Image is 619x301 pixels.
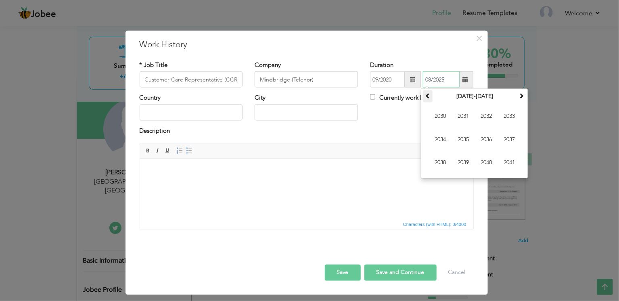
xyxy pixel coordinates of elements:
[255,61,281,69] label: Company
[429,105,451,127] span: 2030
[153,146,162,155] a: Italic
[425,93,431,98] span: Previous Decade
[429,152,451,174] span: 2038
[175,146,184,155] a: Insert/Remove Numbered List
[370,71,405,88] input: From
[402,221,468,228] span: Characters (with HTML): 0/4000
[473,32,486,45] button: Close
[370,61,393,69] label: Duration
[429,129,451,150] span: 2034
[423,71,460,88] input: Present
[163,146,172,155] a: Underline
[433,90,517,102] th: Select Decade
[255,94,266,102] label: City
[402,221,469,228] div: Statistics
[140,39,474,51] h3: Work History
[519,93,524,98] span: Next Decade
[144,146,153,155] a: Bold
[140,61,168,69] label: * Job Title
[370,94,432,102] label: Currently work here
[475,152,497,174] span: 2040
[498,105,520,127] span: 2033
[364,265,437,281] button: Save and Continue
[476,31,483,46] span: ×
[498,152,520,174] span: 2041
[185,146,194,155] a: Insert/Remove Bulleted List
[452,152,474,174] span: 2039
[140,159,473,219] iframe: Rich Text Editor, workEditor
[475,129,497,150] span: 2036
[140,126,170,135] label: Description
[370,94,375,100] input: Currently work here
[452,105,474,127] span: 2031
[325,265,361,281] button: Save
[140,94,161,102] label: Country
[498,129,520,150] span: 2037
[475,105,497,127] span: 2032
[440,265,474,281] button: Cancel
[452,129,474,150] span: 2035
